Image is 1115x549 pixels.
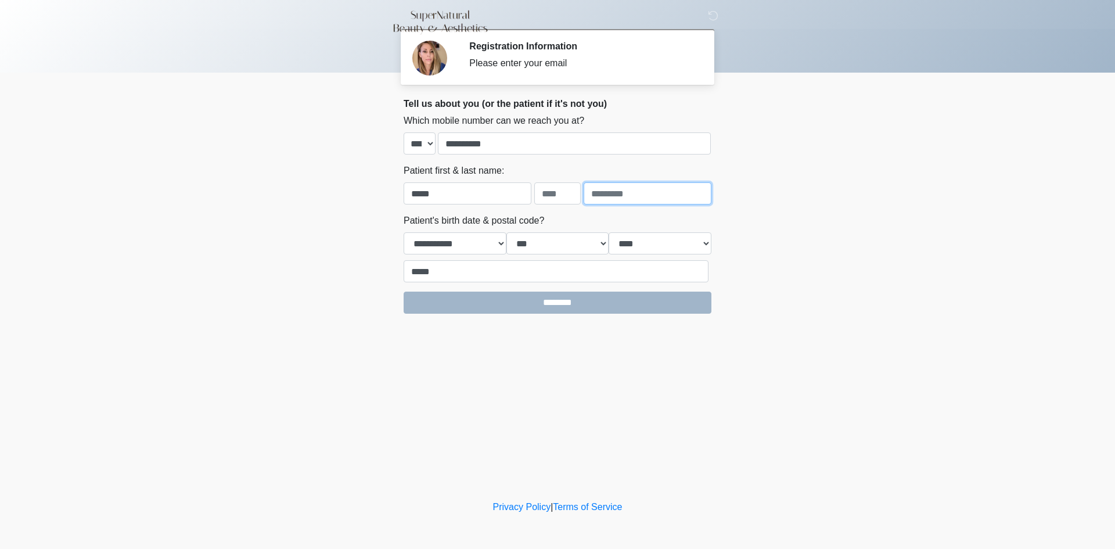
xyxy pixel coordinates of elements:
img: Supernatural Beauty by Brandi Logo [392,9,490,35]
a: Terms of Service [553,502,622,512]
label: Which mobile number can we reach you at? [404,114,584,128]
label: Patient first & last name: [404,164,504,178]
h2: Registration Information [469,41,694,52]
label: Patient's birth date & postal code? [404,214,544,228]
div: Please enter your email [469,56,694,70]
a: | [551,502,553,512]
img: Agent Avatar [412,41,447,76]
h2: Tell us about you (or the patient if it's not you) [404,98,711,109]
a: Privacy Policy [493,502,551,512]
